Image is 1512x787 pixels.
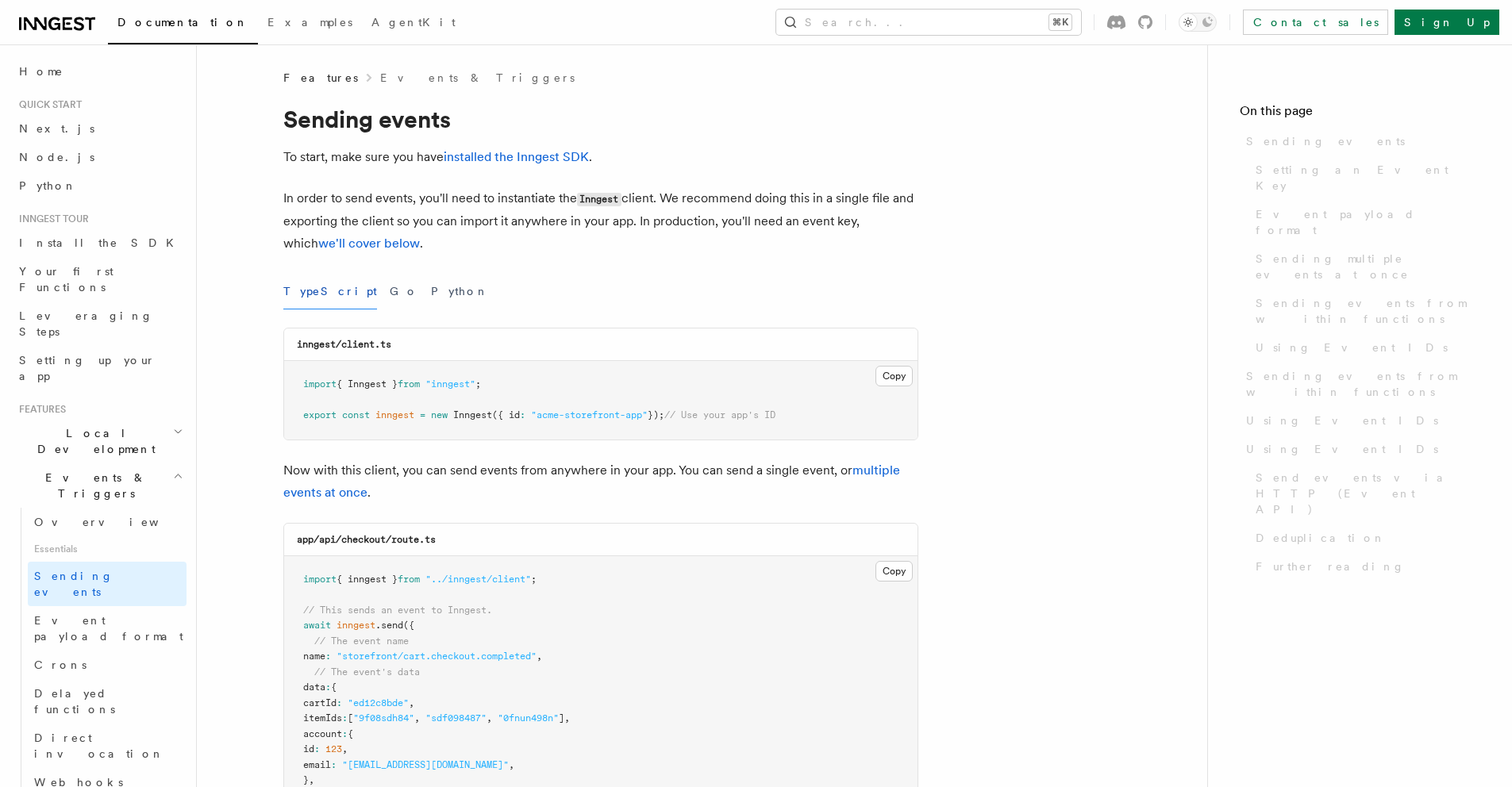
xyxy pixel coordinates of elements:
button: Toggle dark mode [1179,13,1217,32]
button: Local Development [13,419,187,463]
span: , [564,712,570,724]
code: Inngest [577,193,621,206]
button: Copy [875,561,913,582]
kbd: ⌘K [1049,14,1071,30]
a: Sending events from within functions [1240,362,1480,406]
button: Search...⌘K [776,10,1081,35]
span: 123 [325,743,342,754]
a: Home [13,57,187,86]
span: : [337,697,342,708]
span: Features [283,70,358,86]
a: Install the SDK [13,228,187,257]
span: cartId [303,697,337,708]
span: { [331,681,337,693]
span: : [342,728,348,739]
span: Send events via HTTP (Event API) [1256,470,1480,517]
span: Node.js [19,151,94,163]
a: Examples [258,5,362,43]
span: "[EMAIL_ADDRESS][DOMAIN_NAME]" [342,759,509,770]
span: name [303,651,325,662]
span: { inngest } [337,574,398,585]
span: { [348,728,353,739]
a: Sending events from within functions [1249,289,1480,333]
p: In order to send events, you'll need to instantiate the client. We recommend doing this in a sing... [283,187,918,255]
a: Delayed functions [28,679,187,724]
h4: On this page [1240,102,1480,127]
span: Further reading [1256,559,1405,574]
span: , [409,697,414,708]
span: : [331,759,337,770]
a: Node.js [13,143,187,171]
a: Sign Up [1395,10,1499,35]
span: Event payload format [34,614,183,643]
span: .send [375,620,403,631]
span: Setting an Event Key [1256,162,1480,194]
span: : [325,651,331,662]
span: "sdf098487" [425,712,487,724]
span: Documentation [117,16,248,29]
span: const [342,409,370,420]
span: await [303,620,331,631]
span: Delayed functions [34,687,115,716]
a: Direct invocation [28,724,187,768]
span: AgentKit [371,16,456,29]
h1: Sending events [283,105,918,133]
span: inngest [375,409,414,420]
span: Setting up your app [19,354,156,382]
span: Home [19,63,63,79]
a: Sending multiple events at once [1249,244,1480,289]
a: multiple events at once [283,463,900,500]
span: Using Event IDs [1256,340,1448,355]
span: ; [531,574,537,585]
span: Inngest [453,409,492,420]
a: Further reading [1249,552,1480,581]
a: Leveraging Steps [13,301,187,346]
span: "storefront/cart.checkout.completed" [337,651,537,662]
a: Deduplication [1249,524,1480,552]
span: Essentials [28,536,187,562]
span: ({ id [492,409,520,420]
span: // This sends an event to Inngest. [303,605,492,616]
a: Using Event IDs [1240,435,1480,463]
span: Sending events from within functions [1246,368,1480,400]
span: } [303,774,309,785]
a: installed the Inngest SDK [444,149,589,164]
a: Event payload format [1249,200,1480,244]
span: Python [19,179,77,192]
code: app/api/checkout/route.ts [297,534,436,545]
button: Go [390,274,418,309]
span: Your first Functions [19,265,113,294]
span: , [342,743,348,754]
span: data [303,681,325,693]
a: Your first Functions [13,257,187,301]
span: Examples [267,16,352,29]
span: "inngest" [425,378,475,390]
a: AgentKit [362,5,465,43]
span: // Use your app's ID [664,409,775,420]
span: Events & Triggers [13,470,173,501]
span: : [314,743,320,754]
span: Direct invocation [34,731,164,760]
span: itemIds [303,712,342,724]
span: Quick start [13,98,82,111]
a: Setting up your app [13,346,187,390]
span: Inngest tour [13,213,89,225]
span: : [520,409,525,420]
span: export [303,409,337,420]
span: from [398,378,420,390]
a: Crons [28,651,187,679]
button: Copy [875,366,913,386]
span: Event payload format [1256,206,1480,238]
span: Local Development [13,425,173,457]
a: Send events via HTTP (Event API) [1249,463,1480,524]
span: ; [475,378,481,390]
a: Setting an Event Key [1249,155,1480,200]
span: : [325,681,331,693]
a: Sending events [1240,127,1480,155]
span: }); [648,409,664,420]
span: : [342,712,348,724]
span: Sending events [34,570,113,598]
span: [ [348,712,353,724]
span: , [509,759,514,770]
code: inngest/client.ts [297,339,391,350]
